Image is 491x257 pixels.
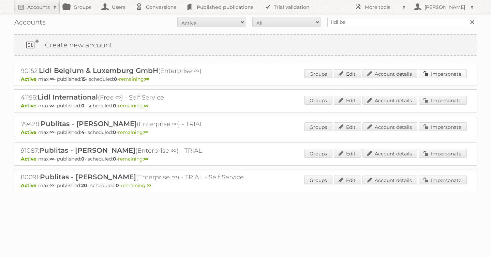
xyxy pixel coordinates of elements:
strong: ∞ [49,103,54,109]
strong: 4 [81,129,85,135]
strong: 0 [81,103,85,109]
span: Active [21,76,38,82]
h2: 90152: (Enterprise ∞) [21,66,259,75]
strong: 0 [81,156,85,162]
span: Publitas - [PERSON_NAME] [41,120,137,128]
span: Publitas - [PERSON_NAME] [39,146,135,154]
h2: 91087: (Enterprise ∞) - TRIAL [21,146,259,155]
a: Impersonate [419,149,467,158]
a: Groups [304,122,332,131]
a: Impersonate [419,176,467,184]
h2: [PERSON_NAME] [423,4,467,11]
strong: ∞ [144,129,148,135]
a: Groups [304,69,332,78]
span: Lidl Belgium & Luxemburg GmbH [39,66,158,75]
a: Edit [334,176,361,184]
strong: ∞ [144,103,148,109]
a: Account details [362,176,417,184]
strong: ∞ [49,156,54,162]
a: Edit [334,149,361,158]
p: max: - published: - scheduled: - [21,76,470,82]
p: max: - published: - scheduled: - [21,156,470,162]
a: Account details [362,122,417,131]
span: remaining: [121,182,151,188]
strong: 0 [113,103,116,109]
a: Groups [304,149,332,158]
strong: 20 [81,182,87,188]
a: Impersonate [419,122,467,131]
span: remaining: [119,76,149,82]
strong: ∞ [49,182,54,188]
strong: 0 [116,182,119,188]
a: Edit [334,69,361,78]
strong: ∞ [49,76,54,82]
a: Account details [362,96,417,105]
span: Publitas - [PERSON_NAME] [40,173,136,181]
span: remaining: [118,156,148,162]
span: remaining: [118,103,148,109]
a: Impersonate [419,69,467,78]
strong: ∞ [147,182,151,188]
strong: 0 [113,156,116,162]
a: Edit [334,122,361,131]
a: Create new account [14,35,477,55]
span: Active [21,182,38,188]
span: Active [21,129,38,135]
a: Account details [362,69,417,78]
strong: ∞ [144,156,148,162]
span: Active [21,156,38,162]
h2: 41156: (Free ∞) - Self Service [21,93,259,102]
span: Lidl International [38,93,98,101]
p: max: - published: - scheduled: - [21,103,470,109]
p: max: - published: - scheduled: - [21,182,470,188]
span: remaining: [118,129,148,135]
strong: ∞ [145,76,149,82]
strong: 15 [81,76,86,82]
a: Groups [304,96,332,105]
a: Edit [334,96,361,105]
h2: 79428: (Enterprise ∞) - TRIAL [21,120,259,128]
strong: 0 [114,76,117,82]
h2: More tools [365,4,399,11]
strong: ∞ [49,129,54,135]
h2: 80091: (Enterprise ∞) - TRIAL - Self Service [21,173,259,182]
a: Account details [362,149,417,158]
p: max: - published: - scheduled: - [21,129,470,135]
strong: 0 [113,129,116,135]
a: Groups [304,176,332,184]
span: Active [21,103,38,109]
a: Impersonate [419,96,467,105]
h2: Accounts [27,4,50,11]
